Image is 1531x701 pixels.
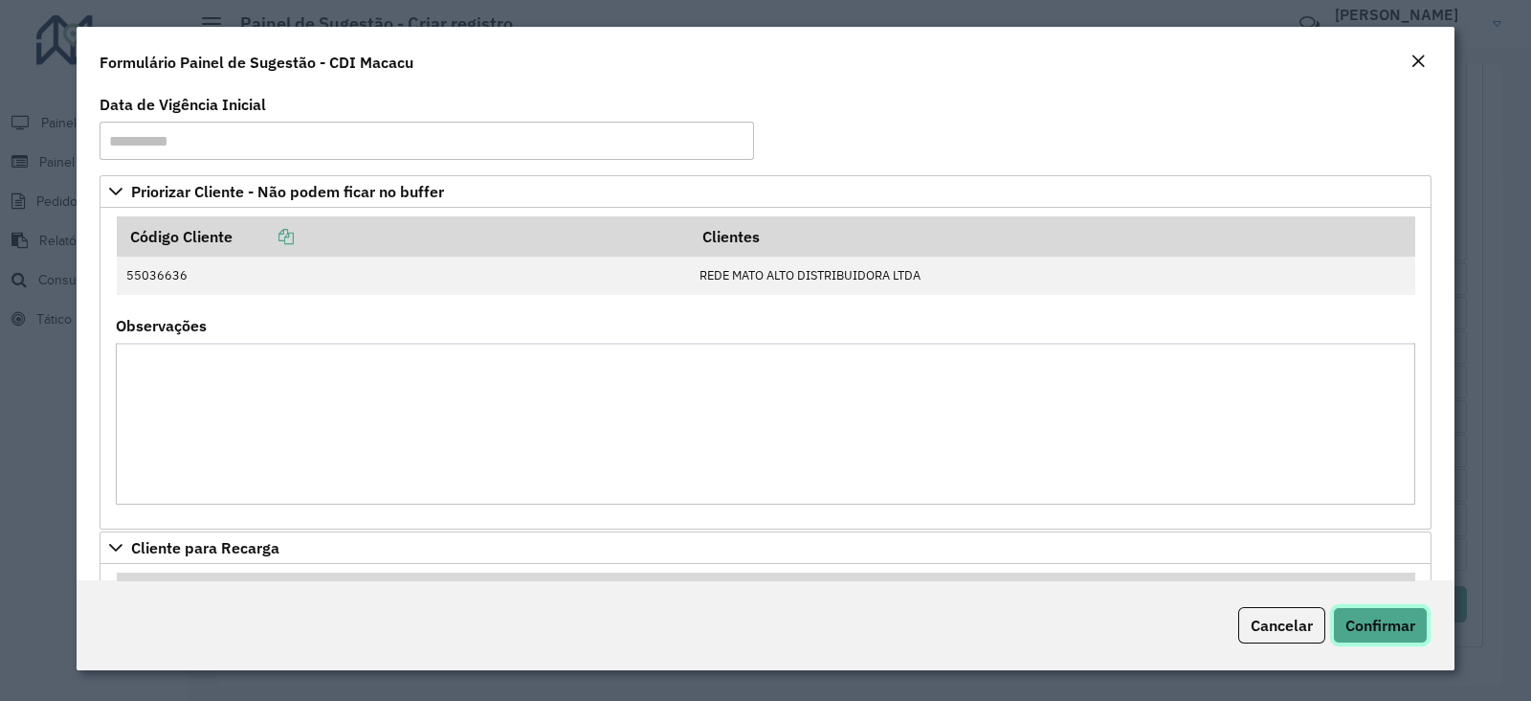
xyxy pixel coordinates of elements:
[117,257,690,295] td: 55036636
[131,540,279,555] span: Cliente para Recarga
[100,175,1431,208] a: Priorizar Cliente - Não podem ficar no buffer
[233,227,294,246] a: Copiar
[1238,607,1325,644] button: Cancelar
[689,257,1414,295] td: REDE MATO ALTO DISTRIBUIDORA LTDA
[1270,573,1415,613] th: Pedidos
[1410,54,1426,69] em: Fechar
[1405,50,1431,75] button: Close
[689,216,1414,257] th: Clientes
[117,216,690,257] th: Código Cliente
[1251,616,1313,635] span: Cancelar
[100,208,1431,530] div: Priorizar Cliente - Não podem ficar no buffer
[368,573,482,613] th: Placa
[674,573,1003,613] th: Código Cliente
[1345,616,1415,635] span: Confirmar
[1003,573,1270,613] th: Clientes
[100,531,1431,564] a: Cliente para Recarga
[100,51,413,74] h4: Formulário Painel de Sugestão - CDI Macacu
[131,184,444,199] span: Priorizar Cliente - Não podem ficar no buffer
[116,314,207,337] label: Observações
[100,93,266,116] label: Data de Vigência Inicial
[1333,607,1428,644] button: Confirmar
[117,573,368,613] th: Ponto de partida
[482,573,674,613] th: Tipo veículo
